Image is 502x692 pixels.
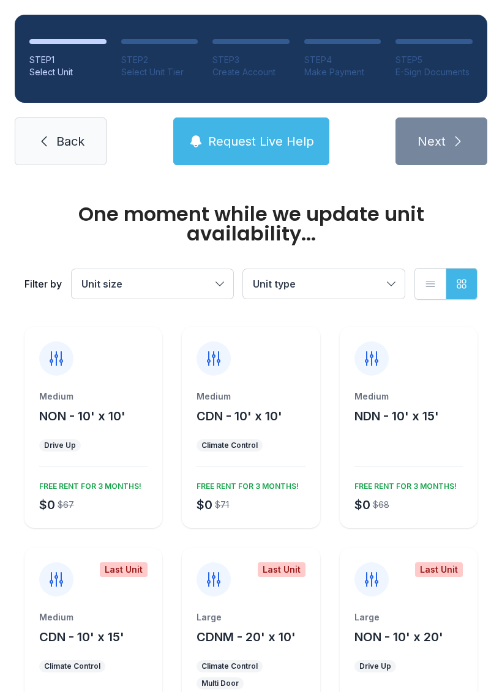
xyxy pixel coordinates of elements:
[395,54,473,66] div: STEP 5
[29,54,107,66] div: STEP 1
[56,133,84,150] span: Back
[197,496,212,513] div: $0
[39,407,125,425] button: NON - 10' x 10'
[208,133,314,150] span: Request Live Help
[197,390,305,403] div: Medium
[373,499,389,511] div: $68
[39,628,124,645] button: CDN - 10' x 15'
[354,611,463,623] div: Large
[197,628,296,645] button: CDNM - 20' x 10'
[354,390,463,403] div: Medium
[39,630,124,644] span: CDN - 10' x 15'
[24,204,478,244] div: One moment while we update unit availability...
[58,499,74,511] div: $67
[258,562,305,577] div: Last Unit
[201,679,239,688] div: Multi Door
[197,409,282,423] span: CDN - 10' x 10'
[201,441,258,450] div: Climate Control
[72,269,233,299] button: Unit size
[121,66,198,78] div: Select Unit Tier
[253,278,296,290] span: Unit type
[354,409,439,423] span: NDN - 10' x 15'
[212,54,290,66] div: STEP 3
[39,409,125,423] span: NON - 10' x 10'
[197,611,305,623] div: Large
[395,66,473,78] div: E-Sign Documents
[192,477,299,491] div: FREE RENT FOR 3 MONTHS!
[212,66,290,78] div: Create Account
[354,628,443,645] button: NON - 10' x 20'
[24,277,62,291] div: Filter by
[34,477,141,491] div: FREE RENT FOR 3 MONTHS!
[197,630,296,644] span: CDNM - 20' x 10'
[418,133,446,150] span: Next
[304,54,381,66] div: STEP 4
[44,661,100,671] div: Climate Control
[359,661,391,671] div: Drive Up
[201,661,258,671] div: Climate Control
[415,562,463,577] div: Last Unit
[39,611,148,623] div: Medium
[354,496,370,513] div: $0
[44,441,76,450] div: Drive Up
[215,499,229,511] div: $71
[29,66,107,78] div: Select Unit
[350,477,457,491] div: FREE RENT FOR 3 MONTHS!
[197,407,282,425] button: CDN - 10' x 10'
[354,630,443,644] span: NON - 10' x 20'
[304,66,381,78] div: Make Payment
[100,562,148,577] div: Last Unit
[81,278,122,290] span: Unit size
[354,407,439,425] button: NDN - 10' x 15'
[121,54,198,66] div: STEP 2
[39,496,55,513] div: $0
[243,269,405,299] button: Unit type
[39,390,148,403] div: Medium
